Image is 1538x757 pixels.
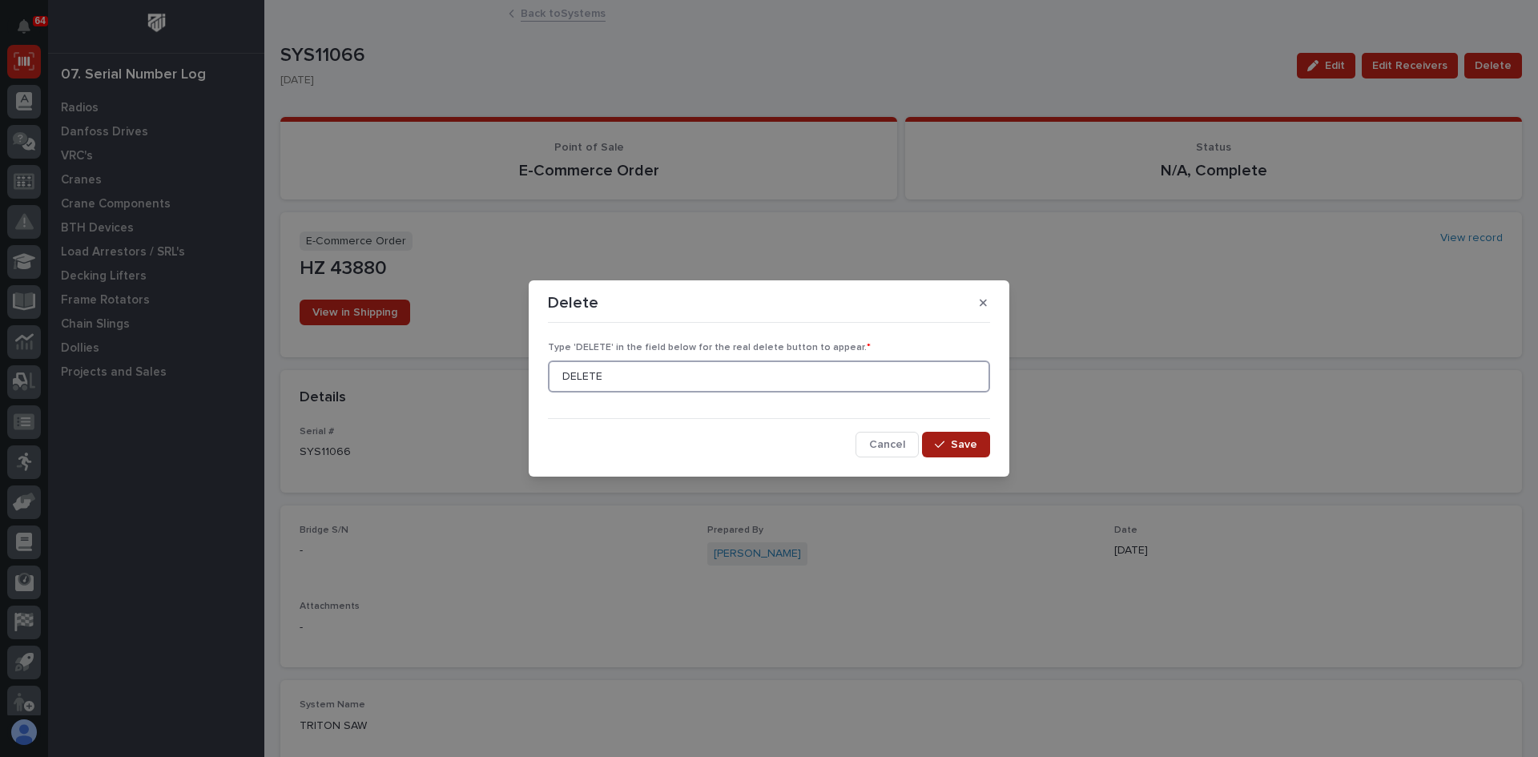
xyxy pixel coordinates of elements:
button: Cancel [856,432,919,457]
button: Save [922,432,990,457]
p: Delete [548,293,598,312]
span: Save [951,437,977,452]
span: Cancel [869,437,905,452]
span: Type 'DELETE' in the field below for the real delete button to appear. [548,343,871,352]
